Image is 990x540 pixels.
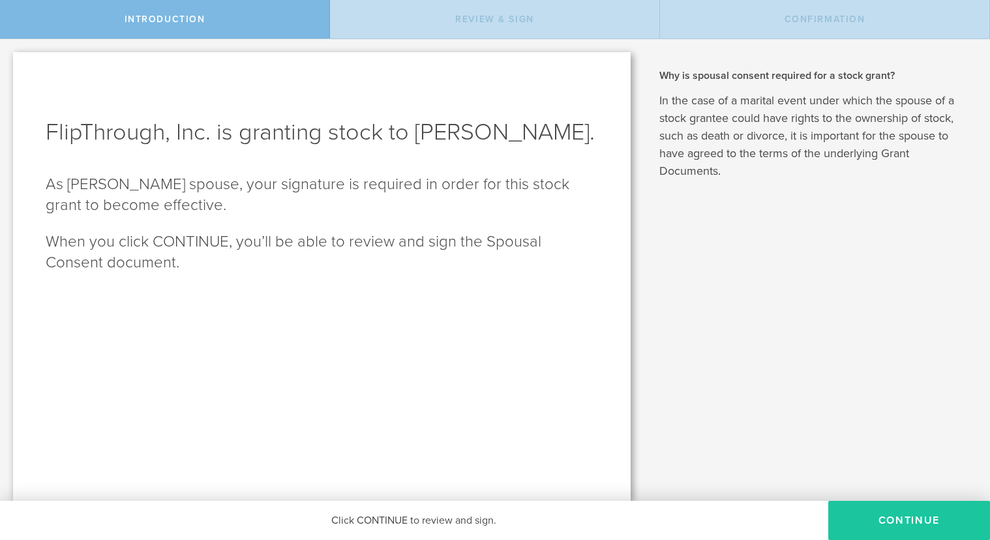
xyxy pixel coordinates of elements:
h2: Why is spousal consent required for a stock grant? [659,68,970,83]
span: Introduction [125,14,205,25]
span: Review & Sign [455,14,534,25]
span: Confirmation [785,14,865,25]
p: As [PERSON_NAME] spouse, your signature is required in order for this stock grant to become effec... [46,174,598,216]
p: When you click CONTINUE, you’ll be able to review and sign the Spousal Consent document. [46,232,598,273]
p: In the case of a marital event under which the spouse of a stock grantee could have rights to the... [659,92,970,180]
h1: FlipThrough, Inc. is granting stock to [PERSON_NAME]. [46,117,598,148]
button: CONTINUE [828,501,990,540]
